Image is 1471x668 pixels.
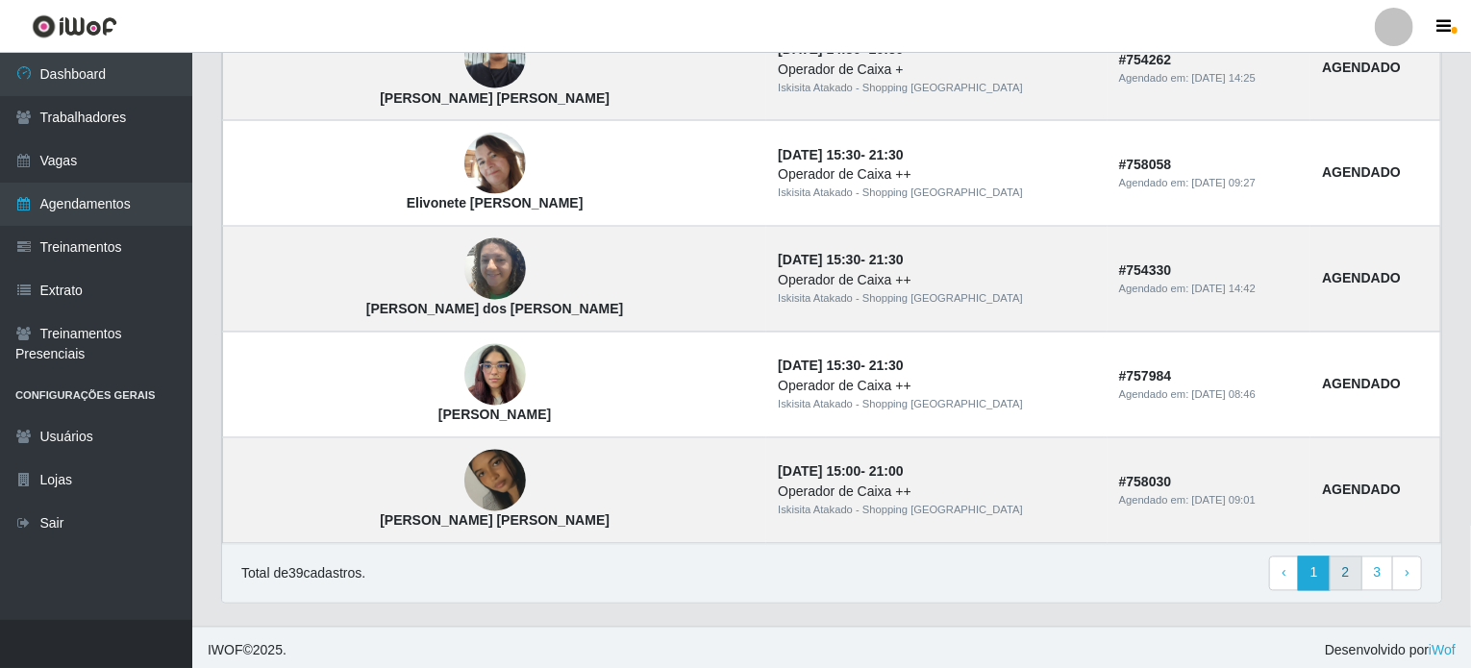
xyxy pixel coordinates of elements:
strong: AGENDADO [1322,60,1401,75]
strong: AGENDADO [1322,165,1401,181]
time: [DATE] 09:01 [1192,495,1256,507]
div: Agendado em: [1119,282,1300,298]
strong: Elivonete [PERSON_NAME] [407,196,584,211]
time: [DATE] 15:30 [778,359,860,374]
p: Total de 39 cadastros. [241,564,365,584]
strong: AGENDADO [1322,482,1401,498]
div: Agendado em: [1119,493,1300,509]
img: Agnes Valeska Barbosa de Moraes [464,17,526,99]
a: Next [1392,557,1422,591]
strong: - [778,359,903,374]
span: ‹ [1282,565,1286,581]
div: Agendado em: [1119,70,1300,87]
time: 21:30 [869,359,904,374]
a: iWof [1429,643,1456,658]
div: Iskisita Atakado - Shopping [GEOGRAPHIC_DATA] [778,80,1095,96]
strong: [PERSON_NAME] [PERSON_NAME] [380,90,610,106]
strong: # 754330 [1119,263,1172,279]
time: 21:30 [869,147,904,162]
span: © 2025 . [208,641,287,661]
time: 21:30 [869,253,904,268]
time: [DATE] 08:46 [1192,389,1256,401]
strong: [PERSON_NAME] dos [PERSON_NAME] [366,302,624,317]
a: 3 [1361,557,1394,591]
time: 21:00 [869,464,904,480]
time: [DATE] 14:42 [1192,284,1256,295]
span: Desenvolvido por [1325,641,1456,661]
img: Aline Barbosa de Sena [464,334,526,416]
div: Operador de Caixa ++ [778,165,1095,186]
strong: # 758030 [1119,475,1172,490]
div: Operador de Caixa ++ [778,377,1095,397]
img: Elivonete Bezerra Constancio [464,133,526,194]
time: [DATE] 14:25 [1192,72,1256,84]
nav: pagination [1269,557,1422,591]
div: Iskisita Atakado - Shopping [GEOGRAPHIC_DATA] [778,291,1095,308]
strong: - [778,253,903,268]
img: Rocheli Silva Nascimento [464,427,526,536]
div: Agendado em: [1119,176,1300,192]
strong: - [778,464,903,480]
a: 2 [1330,557,1362,591]
strong: # 757984 [1119,369,1172,384]
a: 1 [1298,557,1331,591]
div: Operador de Caixa + [778,60,1095,80]
strong: # 758058 [1119,158,1172,173]
strong: AGENDADO [1322,377,1401,392]
div: Iskisita Atakado - Shopping [GEOGRAPHIC_DATA] [778,503,1095,519]
div: Iskisita Atakado - Shopping [GEOGRAPHIC_DATA] [778,186,1095,202]
img: Jeanne dos Santos Silva [464,229,526,310]
strong: [PERSON_NAME] [PERSON_NAME] [380,513,610,529]
div: Iskisita Atakado - Shopping [GEOGRAPHIC_DATA] [778,397,1095,413]
time: [DATE] 09:27 [1192,178,1256,189]
time: [DATE] 15:00 [778,464,860,480]
strong: # 754262 [1119,52,1172,67]
div: Operador de Caixa ++ [778,482,1095,503]
span: › [1405,565,1409,581]
div: Agendado em: [1119,387,1300,404]
time: [DATE] 15:30 [778,147,860,162]
div: Operador de Caixa ++ [778,271,1095,291]
span: IWOF [208,643,243,658]
img: CoreUI Logo [32,14,117,38]
strong: [PERSON_NAME] [438,408,551,423]
strong: - [778,147,903,162]
time: [DATE] 15:30 [778,253,860,268]
a: Previous [1269,557,1299,591]
strong: AGENDADO [1322,271,1401,286]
